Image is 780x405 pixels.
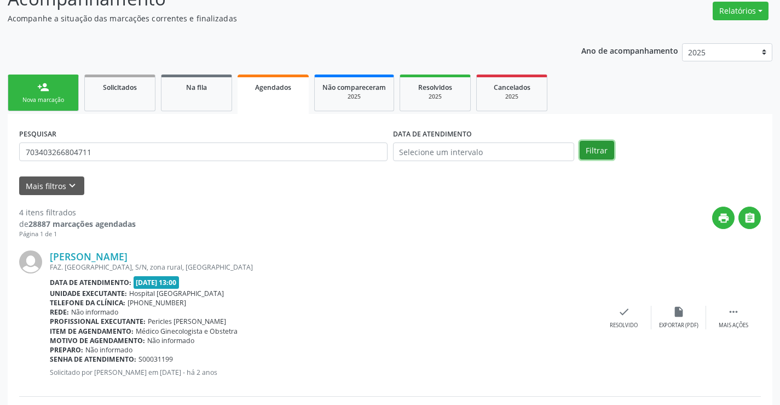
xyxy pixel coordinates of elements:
p: Acompanhe a situação das marcações correntes e finalizadas [8,13,543,24]
button: Filtrar [580,141,614,159]
i: check [618,306,630,318]
label: DATA DE ATENDIMENTO [393,126,472,142]
div: 2025 [484,93,539,101]
button:  [738,207,761,229]
span: Na fila [186,83,207,92]
span: Não informado [147,336,194,345]
i: print [718,212,730,224]
span: Resolvidos [418,83,452,92]
i: insert_drive_file [673,306,685,318]
input: Nome, CNS [19,142,388,161]
button: Mais filtroskeyboard_arrow_down [19,176,84,196]
img: img [19,250,42,273]
a: [PERSON_NAME] [50,250,128,263]
div: 2025 [408,93,463,101]
b: Telefone da clínica: [50,298,125,307]
b: Profissional executante: [50,317,146,326]
i: keyboard_arrow_down [66,180,78,192]
span: Não informado [85,345,132,355]
b: Preparo: [50,345,83,355]
span: Não informado [71,307,118,317]
b: Unidade executante: [50,289,127,298]
p: Ano de acompanhamento [581,43,678,57]
button: print [712,207,735,229]
b: Motivo de agendamento: [50,336,145,345]
b: Data de atendimento: [50,278,131,287]
span: Médico Ginecologista e Obstetra [136,327,238,336]
div: Mais ações [719,322,748,329]
span: Solicitados [103,83,137,92]
button: Relatórios [713,2,769,20]
div: Página 1 de 1 [19,230,136,239]
b: Rede: [50,307,69,317]
span: [DATE] 13:00 [134,276,180,289]
strong: 28887 marcações agendadas [28,219,136,229]
input: Selecione um intervalo [393,142,574,161]
span: Pericles [PERSON_NAME] [148,317,226,326]
span: Hospital [GEOGRAPHIC_DATA] [129,289,224,298]
i:  [727,306,739,318]
div: Resolvido [610,322,638,329]
div: FAZ. [GEOGRAPHIC_DATA], S/N, zona rural, [GEOGRAPHIC_DATA] [50,263,597,272]
div: 4 itens filtrados [19,207,136,218]
div: 2025 [322,93,386,101]
span: S00031199 [138,355,173,364]
b: Senha de atendimento: [50,355,136,364]
span: Não compareceram [322,83,386,92]
label: PESQUISAR [19,126,56,142]
i:  [744,212,756,224]
b: Item de agendamento: [50,327,134,336]
span: Cancelados [494,83,530,92]
div: de [19,218,136,230]
div: Exportar (PDF) [659,322,698,329]
div: person_add [37,81,49,93]
span: [PHONE_NUMBER] [128,298,186,307]
span: Agendados [255,83,291,92]
p: Solicitado por [PERSON_NAME] em [DATE] - há 2 anos [50,368,597,377]
div: Nova marcação [16,96,71,104]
